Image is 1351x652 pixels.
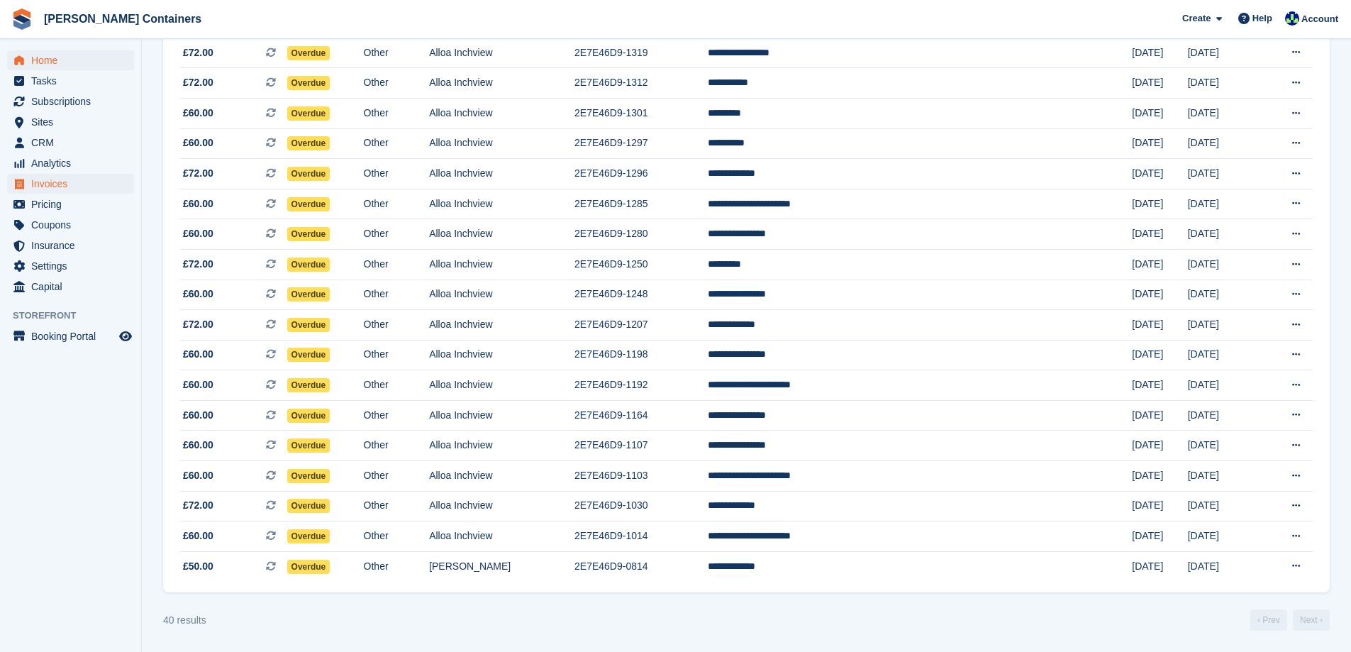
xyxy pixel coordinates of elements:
img: stora-icon-8386f47178a22dfd0bd8f6a31ec36ba5ce8667c1dd55bd0f319d3a0aa187defe.svg [11,9,33,30]
td: 2E7E46D9-1198 [574,340,707,370]
td: Other [364,219,430,250]
span: Subscriptions [31,92,116,111]
td: [DATE] [1188,370,1260,401]
td: Other [364,340,430,370]
td: Other [364,249,430,280]
td: [DATE] [1132,521,1187,552]
a: menu [7,236,134,255]
td: [DATE] [1132,280,1187,310]
span: Help [1252,11,1272,26]
td: Alloa Inchview [429,249,574,280]
span: Overdue [287,197,330,211]
td: Alloa Inchview [429,38,574,68]
td: [DATE] [1188,249,1260,280]
td: [DATE] [1132,219,1187,250]
td: [DATE] [1188,98,1260,128]
span: Create [1182,11,1211,26]
a: menu [7,112,134,132]
td: Other [364,461,430,492]
span: Sites [31,112,116,132]
td: [DATE] [1132,491,1187,521]
span: £60.00 [183,197,213,211]
span: Overdue [287,167,330,181]
a: menu [7,194,134,214]
td: Other [364,280,430,310]
nav: Page [1247,609,1333,631]
td: [DATE] [1188,310,1260,341]
a: menu [7,92,134,111]
td: Alloa Inchview [429,370,574,401]
td: Alloa Inchview [429,431,574,461]
td: 2E7E46D9-1280 [574,219,707,250]
span: £72.00 [183,166,213,181]
span: £72.00 [183,257,213,272]
span: Overdue [287,529,330,543]
td: Alloa Inchview [429,219,574,250]
td: Other [364,128,430,159]
a: menu [7,256,134,276]
span: Overdue [287,469,330,483]
a: Preview store [117,328,134,345]
span: £60.00 [183,408,213,423]
td: [DATE] [1188,280,1260,310]
td: [DATE] [1188,189,1260,219]
td: [DATE] [1188,521,1260,552]
td: [DATE] [1132,310,1187,341]
span: Overdue [287,499,330,513]
td: [DATE] [1132,370,1187,401]
a: menu [7,215,134,235]
span: Home [31,50,116,70]
span: Pricing [31,194,116,214]
td: Alloa Inchview [429,340,574,370]
td: 2E7E46D9-1319 [574,38,707,68]
span: £60.00 [183,106,213,121]
td: Other [364,400,430,431]
a: Next [1293,609,1330,631]
td: Alloa Inchview [429,98,574,128]
span: £60.00 [183,377,213,392]
span: £60.00 [183,468,213,483]
a: menu [7,153,134,173]
span: Overdue [287,318,330,332]
td: Alloa Inchview [429,400,574,431]
a: menu [7,71,134,91]
td: [DATE] [1188,159,1260,189]
td: [DATE] [1188,68,1260,99]
td: Alloa Inchview [429,280,574,310]
span: Overdue [287,287,330,302]
span: Overdue [287,136,330,150]
span: Analytics [31,153,116,173]
td: [DATE] [1132,68,1187,99]
span: £72.00 [183,317,213,332]
td: 2E7E46D9-1030 [574,491,707,521]
span: Overdue [287,46,330,60]
td: 2E7E46D9-1248 [574,280,707,310]
td: Alloa Inchview [429,159,574,189]
span: Overdue [287,106,330,121]
td: 2E7E46D9-1207 [574,310,707,341]
td: 2E7E46D9-1164 [574,400,707,431]
span: Booking Portal [31,326,116,346]
td: Other [364,98,430,128]
a: Previous [1250,609,1287,631]
td: 2E7E46D9-1107 [574,431,707,461]
td: Alloa Inchview [429,310,574,341]
span: Overdue [287,438,330,453]
td: [DATE] [1188,551,1260,581]
td: Alloa Inchview [429,521,574,552]
span: £50.00 [183,559,213,574]
td: [DATE] [1132,461,1187,492]
td: [DATE] [1188,340,1260,370]
span: Insurance [31,236,116,255]
td: [DATE] [1188,431,1260,461]
td: Other [364,38,430,68]
td: Other [364,370,430,401]
td: [DATE] [1188,461,1260,492]
a: menu [7,50,134,70]
td: Other [364,159,430,189]
span: Capital [31,277,116,297]
span: Overdue [287,409,330,423]
span: Overdue [287,76,330,90]
td: Alloa Inchview [429,128,574,159]
span: Coupons [31,215,116,235]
